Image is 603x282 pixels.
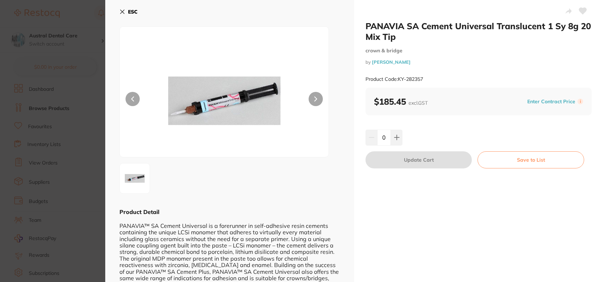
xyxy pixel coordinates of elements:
[374,96,428,107] b: $185.45
[122,166,148,191] img: Ny5qcGc
[365,76,423,82] small: Product Code: KY-282357
[365,21,592,42] h2: PANAVIA SA Cement Universal Translucent 1 Sy 8g 20 Mix Tip
[365,48,592,54] small: crown & bridge
[525,98,577,105] button: Enter Contract Price
[161,45,287,157] img: Ny5qcGc
[577,99,583,104] label: i
[128,9,138,15] b: ESC
[365,59,592,65] small: by
[365,151,472,168] button: Update Cart
[119,6,138,18] button: ESC
[409,100,428,106] span: excl. GST
[119,208,159,215] b: Product Detail
[477,151,584,168] button: Save to List
[372,59,411,65] a: [PERSON_NAME]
